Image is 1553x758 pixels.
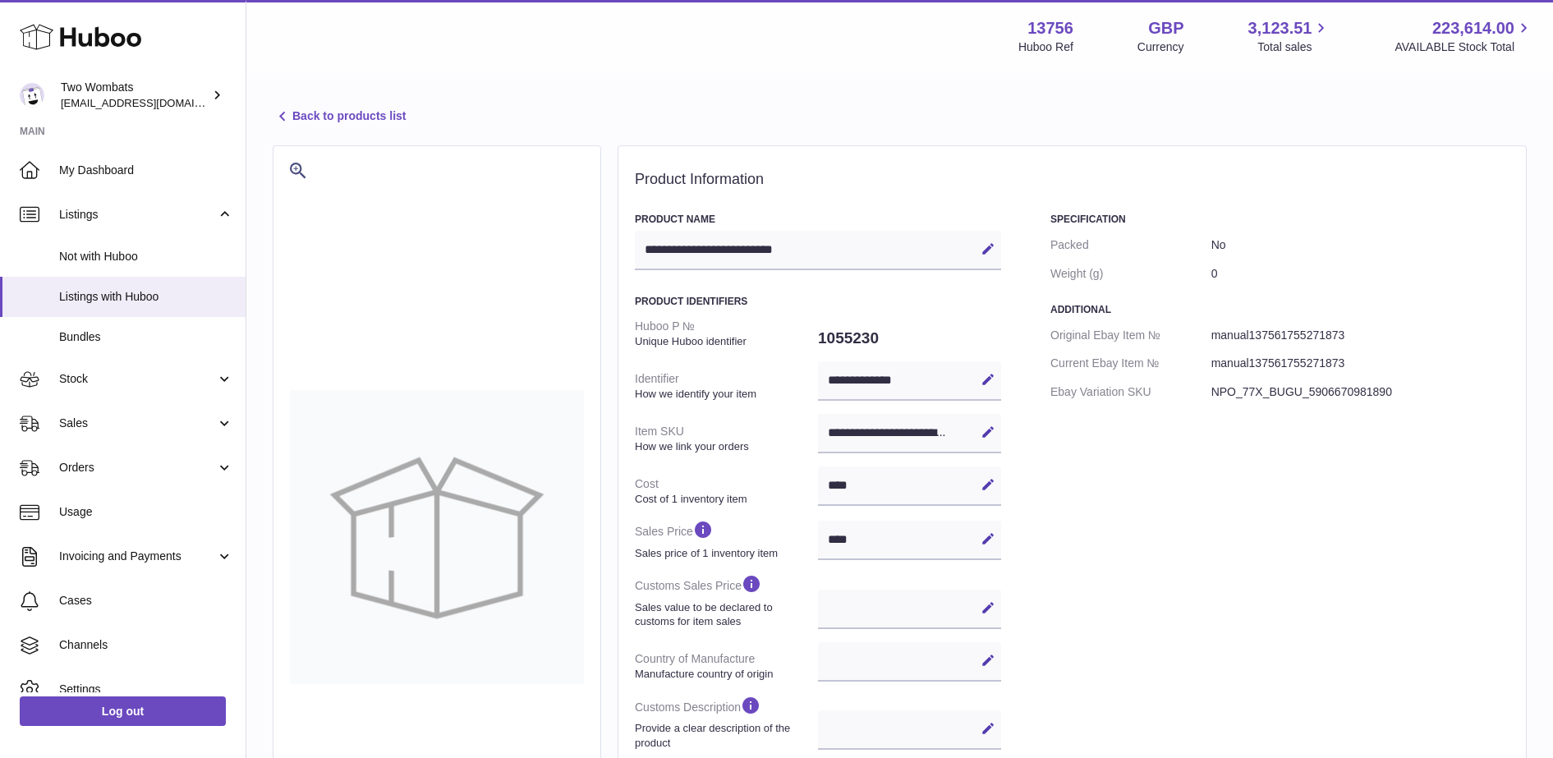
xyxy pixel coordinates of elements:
[1050,213,1509,226] h3: Specification
[59,504,233,520] span: Usage
[635,667,814,682] strong: Manufacture country of origin
[1394,17,1533,55] a: 223,614.00 AVAILABLE Stock Total
[635,387,814,402] strong: How we identify your item
[273,107,406,126] a: Back to products list
[635,171,1509,189] h2: Product Information
[635,470,818,512] dt: Cost
[635,312,818,355] dt: Huboo P №
[635,546,814,561] strong: Sales price of 1 inventory item
[635,721,814,750] strong: Provide a clear description of the product
[59,682,233,697] span: Settings
[635,439,814,454] strong: How we link your orders
[1211,260,1509,288] dd: 0
[635,512,818,567] dt: Sales Price
[59,593,233,609] span: Cases
[59,460,216,475] span: Orders
[635,365,818,407] dt: Identifier
[1018,39,1073,55] div: Huboo Ref
[1137,39,1184,55] div: Currency
[1211,378,1509,407] dd: NPO_77X_BUGU_5906670981890
[635,492,814,507] strong: Cost of 1 inventory item
[635,688,818,756] dt: Customs Description
[1211,321,1509,350] dd: manual137561755271873
[1050,321,1211,350] dt: Original Ebay Item №
[59,371,216,387] span: Stock
[635,295,1001,308] h3: Product Identifiers
[1394,39,1533,55] span: AVAILABLE Stock Total
[635,600,814,629] strong: Sales value to be declared to customs for item sales
[1050,260,1211,288] dt: Weight (g)
[635,213,1001,226] h3: Product Name
[1211,349,1509,378] dd: manual137561755271873
[635,645,818,687] dt: Country of Manufacture
[59,289,233,305] span: Listings with Huboo
[1248,17,1331,55] a: 3,123.51 Total sales
[20,83,44,108] img: internalAdmin-13756@internal.huboo.com
[1050,231,1211,260] dt: Packed
[1432,17,1514,39] span: 223,614.00
[290,390,584,684] img: no-photo-large.jpg
[818,321,1001,356] dd: 1055230
[59,416,216,431] span: Sales
[1050,349,1211,378] dt: Current Ebay Item №
[61,80,209,111] div: Two Wombats
[59,637,233,653] span: Channels
[59,249,233,264] span: Not with Huboo
[1148,17,1183,39] strong: GBP
[20,696,226,726] a: Log out
[1211,231,1509,260] dd: No
[59,163,233,178] span: My Dashboard
[61,96,241,109] span: [EMAIL_ADDRESS][DOMAIN_NAME]
[59,207,216,223] span: Listings
[1027,17,1073,39] strong: 13756
[1248,17,1312,39] span: 3,123.51
[1050,378,1211,407] dt: Ebay Variation SKU
[59,329,233,345] span: Bundles
[635,417,818,460] dt: Item SKU
[1050,303,1509,316] h3: Additional
[635,567,818,635] dt: Customs Sales Price
[635,334,814,349] strong: Unique Huboo identifier
[59,549,216,564] span: Invoicing and Payments
[1257,39,1330,55] span: Total sales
